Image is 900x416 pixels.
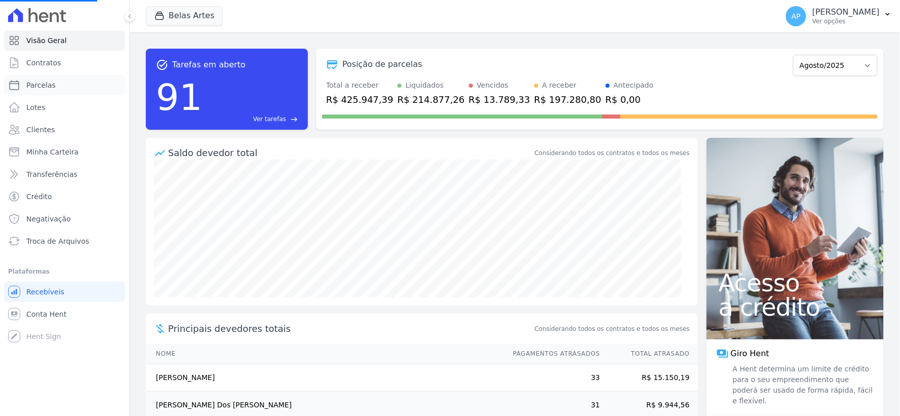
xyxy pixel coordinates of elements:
[614,80,654,91] div: Antecipado
[503,344,601,364] th: Pagamentos Atrasados
[398,93,465,106] div: R$ 214.877,26
[542,80,577,91] div: A receber
[4,30,125,51] a: Visão Geral
[719,295,872,319] span: a crédito
[469,93,530,106] div: R$ 13.789,33
[26,147,79,157] span: Minha Carteira
[172,59,246,71] span: Tarefas em aberto
[731,348,769,360] span: Giro Hent
[778,2,900,30] button: AP [PERSON_NAME] Ver opções
[503,364,601,392] td: 33
[731,364,874,406] span: A Hent determina um limite de crédito para o seu empreendimento que poderá ser usado de forma ráp...
[26,214,71,224] span: Negativação
[26,80,56,90] span: Parcelas
[4,164,125,184] a: Transferências
[26,35,67,46] span: Visão Geral
[207,115,298,124] a: Ver tarefas east
[156,59,168,71] span: task_alt
[406,80,444,91] div: Liquidados
[4,282,125,302] a: Recebíveis
[26,287,64,297] span: Recebíveis
[812,17,880,25] p: Ver opções
[4,209,125,229] a: Negativação
[253,115,286,124] span: Ver tarefas
[342,58,422,70] div: Posição de parcelas
[26,102,46,112] span: Lotes
[156,71,203,124] div: 91
[168,322,533,335] span: Principais devedores totais
[290,116,298,123] span: east
[4,142,125,162] a: Minha Carteira
[26,192,52,202] span: Crédito
[4,53,125,73] a: Contratos
[26,236,89,246] span: Troca de Arquivos
[26,125,55,135] span: Clientes
[146,6,223,25] button: Belas Artes
[812,7,880,17] p: [PERSON_NAME]
[4,304,125,324] a: Conta Hent
[719,271,872,295] span: Acesso
[477,80,508,91] div: Vencidos
[326,93,394,106] div: R$ 425.947,39
[4,75,125,95] a: Parcelas
[146,364,503,392] td: [PERSON_NAME]
[326,80,394,91] div: Total a receber
[601,344,698,364] th: Total Atrasado
[4,97,125,118] a: Lotes
[146,344,503,364] th: Nome
[534,93,602,106] div: R$ 197.280,80
[168,146,533,160] div: Saldo devedor total
[535,324,690,333] span: Considerando todos os contratos e todos os meses
[601,364,698,392] td: R$ 15.150,19
[4,120,125,140] a: Clientes
[606,93,654,106] div: R$ 0,00
[8,266,121,278] div: Plataformas
[4,231,125,251] a: Troca de Arquivos
[26,309,66,319] span: Conta Hent
[26,58,61,68] span: Contratos
[26,169,77,179] span: Transferências
[792,13,801,20] span: AP
[4,186,125,207] a: Crédito
[535,148,690,158] div: Considerando todos os contratos e todos os meses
